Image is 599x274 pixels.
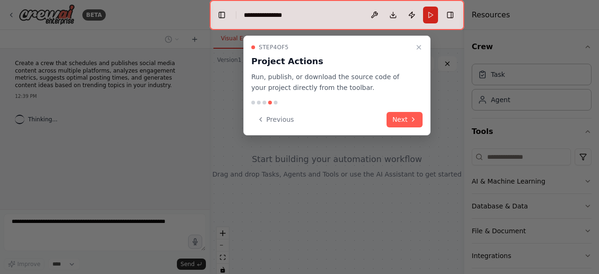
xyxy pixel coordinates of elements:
button: Next [387,112,423,127]
button: Previous [251,112,299,127]
span: Step 4 of 5 [259,44,289,51]
h3: Project Actions [251,55,411,68]
p: Run, publish, or download the source code of your project directly from the toolbar. [251,72,411,93]
button: Close walkthrough [413,42,424,53]
button: Hide left sidebar [215,8,228,22]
